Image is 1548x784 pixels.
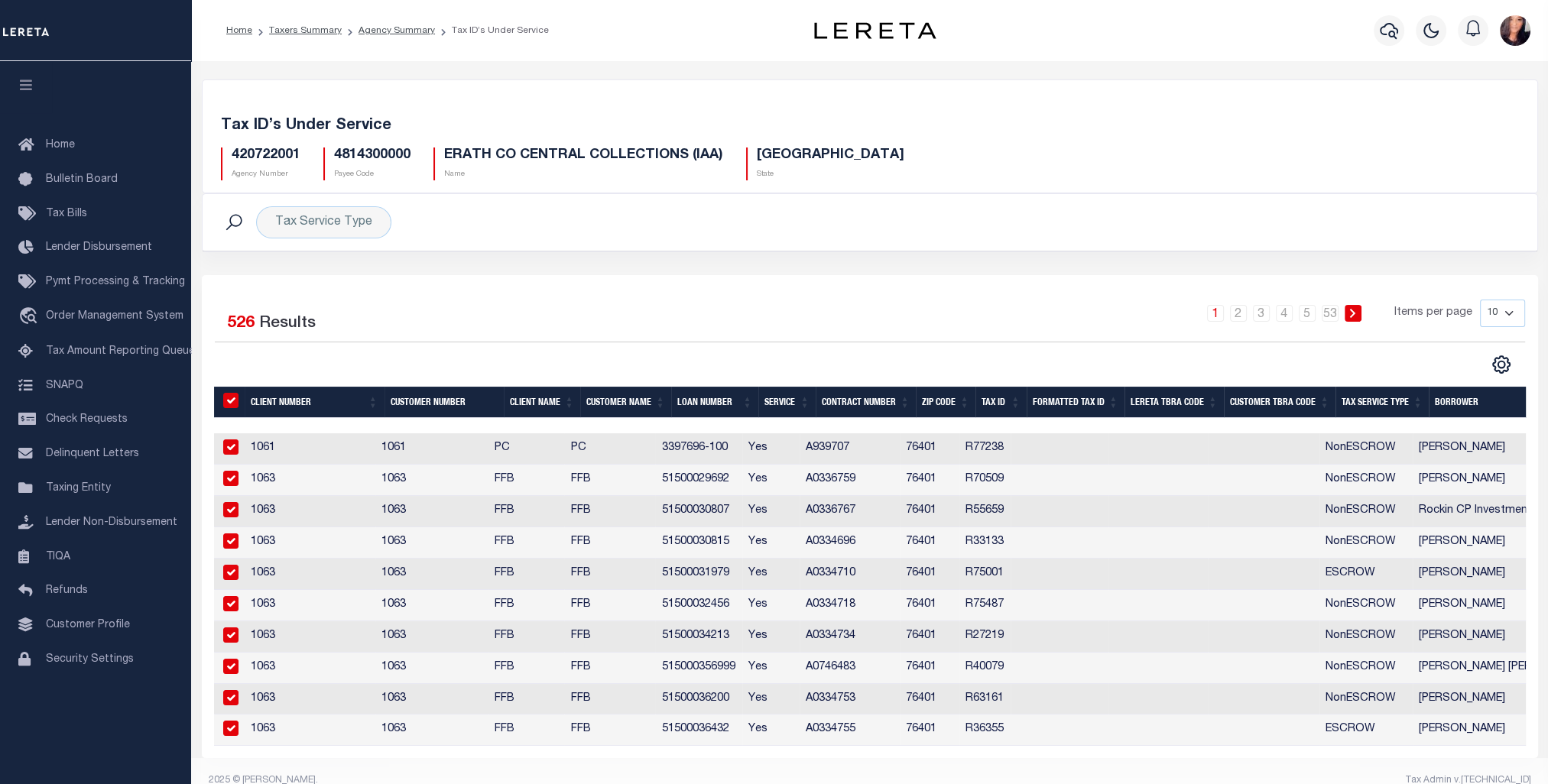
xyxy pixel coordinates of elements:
th: &nbsp; [214,387,245,418]
td: 76401 [900,684,959,715]
td: NonESCROW [1319,653,1413,684]
td: FFB [564,621,655,653]
td: 51500032456 [655,590,742,621]
td: FFB [564,684,655,715]
a: Taxers Summary [269,26,342,35]
td: Yes [742,590,800,621]
span: Refunds [46,585,88,596]
td: R33133 [959,527,1011,559]
th: LERETA TBRA Code: activate to sort column ascending [1124,387,1224,418]
td: 1063 [245,653,375,684]
td: R40079 [959,653,1011,684]
td: 1061 [245,433,375,465]
span: Order Management System [46,311,183,322]
h5: 4814300000 [334,147,411,164]
span: Tax Amount Reporting Queue [46,346,195,357]
th: Customer TBRA Code: activate to sort column ascending [1224,387,1335,418]
td: 3397696-100 [655,433,742,465]
td: Yes [742,621,800,653]
td: A0336767 [800,496,900,527]
th: Tax Service Type: activate to sort column ascending [1335,387,1429,418]
td: 51500030815 [655,527,742,559]
th: Client Number: activate to sort column ascending [245,387,384,418]
p: Name [444,169,723,180]
td: A0334753 [800,684,900,715]
td: A0746483 [800,653,900,684]
h5: Tax ID’s Under Service [221,117,1519,135]
td: 1063 [375,653,488,684]
span: Home [46,140,75,151]
td: NonESCROW [1319,465,1413,496]
th: Client Name: activate to sort column ascending [504,387,580,418]
span: 526 [227,316,255,332]
td: A0334755 [800,714,900,746]
td: NonESCROW [1319,684,1413,715]
td: A0334734 [800,621,900,653]
td: FFB [488,714,564,746]
td: A0336759 [800,465,900,496]
td: 76401 [900,465,959,496]
a: 53 [1322,305,1339,322]
td: Yes [742,465,800,496]
td: 1063 [375,496,488,527]
td: R63161 [959,684,1011,715]
td: FFB [488,465,564,496]
span: Delinquent Letters [46,449,139,459]
td: A0334710 [800,559,900,590]
td: FFB [488,496,564,527]
td: Yes [742,527,800,559]
td: 1063 [375,465,488,496]
a: Home [226,26,252,35]
td: 76401 [900,653,959,684]
td: Yes [742,653,800,684]
span: Taxing Entity [46,483,111,494]
td: 51500034213 [655,621,742,653]
p: Payee Code [334,169,411,180]
p: Agency Number [232,169,300,180]
td: 51500030807 [655,496,742,527]
td: NonESCROW [1319,433,1413,465]
td: FFB [488,653,564,684]
td: FFB [564,559,655,590]
td: 76401 [900,496,959,527]
th: Formatted Tax ID: activate to sort column ascending [1027,387,1124,418]
td: Yes [742,559,800,590]
td: PC [564,433,655,465]
td: 76401 [900,527,959,559]
th: Loan Number: activate to sort column ascending [671,387,758,418]
td: NonESCROW [1319,496,1413,527]
span: Security Settings [46,654,134,665]
td: ESCROW [1319,559,1413,590]
td: PC [488,433,564,465]
td: R75487 [959,590,1011,621]
th: Contract Number: activate to sort column ascending [816,387,916,418]
td: 1063 [245,465,375,496]
td: R75001 [959,559,1011,590]
td: 76401 [900,433,959,465]
i: travel_explore [18,307,43,327]
td: 1063 [375,621,488,653]
img: logo-dark.svg [814,22,936,39]
td: FFB [488,590,564,621]
td: FFB [488,559,564,590]
span: SNAPQ [46,380,83,390]
td: R36355 [959,714,1011,746]
td: FFB [564,653,655,684]
td: R70509 [959,465,1011,496]
td: 1063 [245,590,375,621]
td: R55659 [959,496,1011,527]
td: 1063 [245,496,375,527]
td: 76401 [900,590,959,621]
td: R77238 [959,433,1011,465]
td: 1063 [375,684,488,715]
td: FFB [488,527,564,559]
td: FFB [564,590,655,621]
td: 1061 [375,433,488,465]
td: NonESCROW [1319,621,1413,653]
td: NonESCROW [1319,590,1413,621]
th: Service: activate to sort column ascending [758,387,816,418]
td: 76401 [900,621,959,653]
span: Lender Disbursement [46,242,152,253]
h5: [GEOGRAPHIC_DATA] [757,147,904,164]
a: 4 [1276,305,1293,322]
